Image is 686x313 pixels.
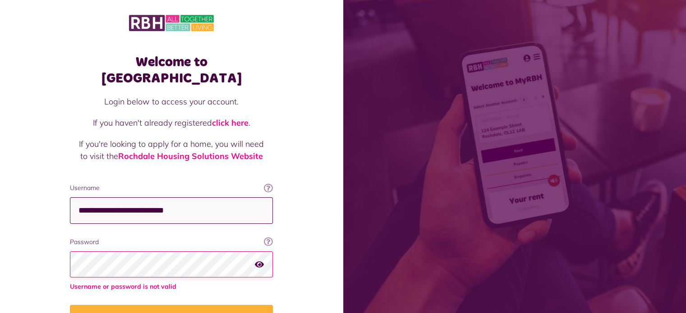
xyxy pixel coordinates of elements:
[79,95,264,108] p: Login below to access your account.
[212,118,249,128] a: click here
[79,138,264,162] p: If you're looking to apply for a home, you will need to visit the
[70,282,273,291] span: Username or password is not valid
[70,237,273,247] label: Password
[70,54,273,86] h1: Welcome to [GEOGRAPHIC_DATA]
[79,117,264,129] p: If you haven't already registered .
[118,151,263,161] a: Rochdale Housing Solutions Website
[70,183,273,193] label: Username
[129,14,214,32] img: MyRBH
